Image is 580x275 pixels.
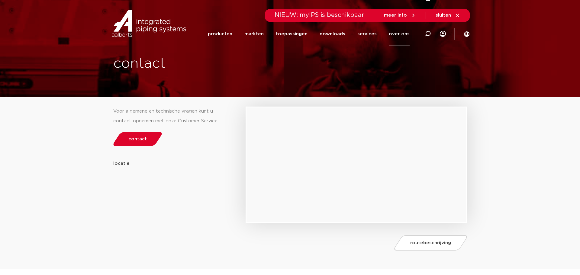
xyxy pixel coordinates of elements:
a: sluiten [436,13,460,18]
a: markten [244,22,264,46]
a: over ons [389,22,410,46]
strong: locatie [113,161,130,166]
a: downloads [320,22,345,46]
a: toepassingen [276,22,308,46]
nav: Menu [208,22,410,46]
a: producten [208,22,232,46]
span: meer info [384,13,407,18]
span: NIEUW: myIPS is beschikbaar [275,12,364,18]
div: my IPS [440,22,446,46]
a: services [357,22,377,46]
a: routebeschrijving [392,235,469,251]
span: routebeschrijving [410,241,451,245]
a: contact [112,132,164,146]
span: contact [128,137,147,141]
a: meer info [384,13,416,18]
h1: contact [113,54,312,73]
div: Voor algemene en technische vragen kunt u contact opnemen met onze Customer Service [113,107,227,126]
span: sluiten [436,13,451,18]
